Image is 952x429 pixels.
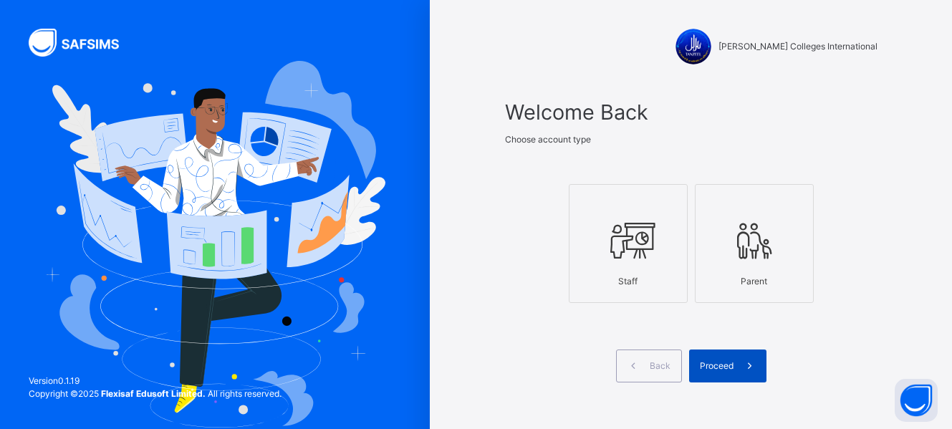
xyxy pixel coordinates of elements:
[44,61,385,428] img: Hero Image
[577,268,680,295] div: Staff
[101,388,206,399] strong: Flexisaf Edusoft Limited.
[29,388,282,399] span: Copyright © 2025 All rights reserved.
[505,97,878,127] span: Welcome Back
[700,360,734,372] span: Proceed
[703,268,806,295] div: Parent
[650,360,670,372] span: Back
[29,29,136,57] img: SAFSIMS Logo
[29,375,282,387] span: Version 0.1.19
[895,379,938,422] button: Open asap
[505,134,591,145] span: Choose account type
[718,40,878,53] span: [PERSON_NAME] Colleges International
